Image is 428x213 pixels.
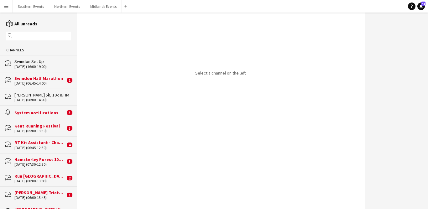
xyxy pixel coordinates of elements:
div: [DATE] (06:45-14:00) [14,81,65,86]
button: Midlands Events [85,0,122,13]
div: Swindon Set Up [14,59,71,64]
div: [DATE] (07:30-12:30) [14,162,65,167]
div: [GEOGRAPHIC_DATA] Half Marathon [14,206,65,212]
div: [DATE] (06:45-12:30) [14,146,65,150]
div: [PERSON_NAME] 5k, 10k & HM [14,92,71,98]
div: [DATE] (06:00-13:45) [14,195,65,200]
div: [DATE] (08:00-13:00) [14,179,65,183]
div: Run [GEOGRAPHIC_DATA] [14,173,65,179]
div: [PERSON_NAME] Triathlon + Run [14,190,65,195]
span: 2 [67,176,72,180]
div: [DATE] (05:00-13:30) [14,129,65,133]
button: Northern Events [49,0,85,13]
p: Select a channel on the left. [195,70,247,76]
span: 42 [421,2,425,6]
div: RT Kit Assistant - Chariots of Fire [14,140,65,145]
span: 3 [67,159,72,164]
button: Southern Events [13,0,49,13]
div: [DATE] (08:00-14:00) [14,98,71,102]
span: 5 [67,126,72,131]
span: 1 [67,193,72,197]
span: 4 [67,143,72,147]
a: 42 [417,3,425,10]
span: 3 [67,110,72,115]
div: System notifications [14,110,65,116]
div: Hamsterley Forest 10k & Half Marathon [14,157,65,162]
div: Kent Running Festival [14,123,65,129]
div: [DATE] (16:00-19:00) [14,65,71,69]
div: Swindon Half Marathon [14,75,65,81]
span: 1 [67,78,72,83]
a: All unreads [6,21,37,27]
